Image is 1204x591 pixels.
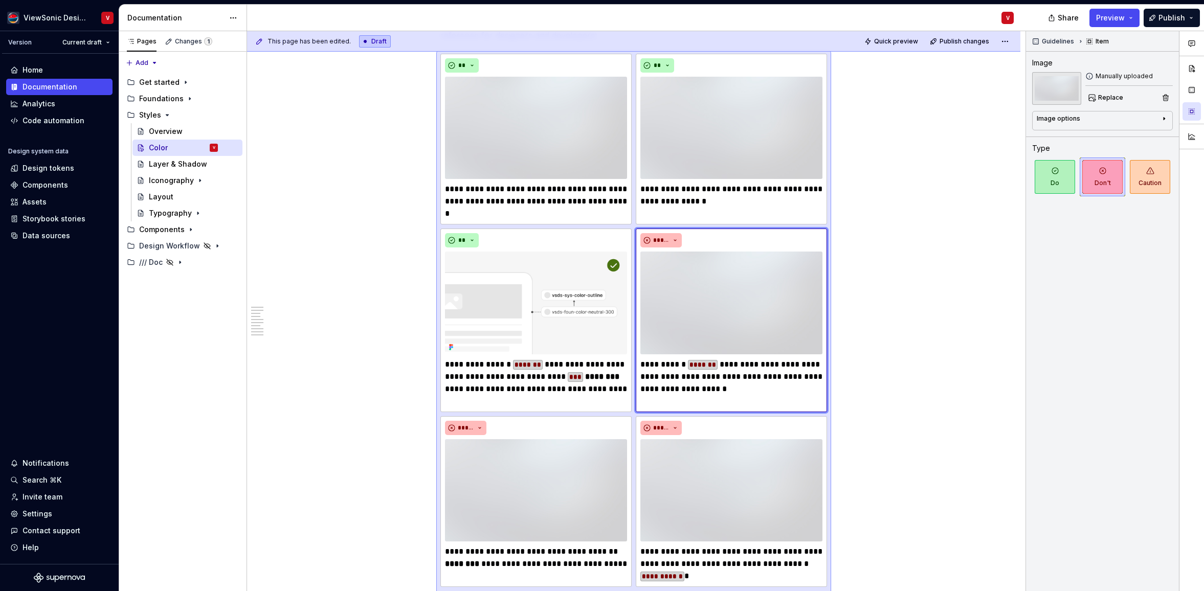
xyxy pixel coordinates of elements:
span: Publish [1158,13,1185,23]
span: Add [136,59,148,67]
button: Quick preview [861,34,923,49]
button: Caution [1127,157,1173,196]
a: Invite team [6,489,113,505]
span: Current draft [62,38,102,47]
span: Guidelines [1042,37,1074,46]
div: Documentation [23,82,77,92]
img: ef24f29c-2f61-4e54-87e9-982325ade7e7.jpg [1032,72,1081,105]
div: Settings [23,509,52,519]
div: Page tree [123,74,242,270]
span: Draft [371,37,387,46]
div: Contact support [23,526,80,536]
button: Guidelines [1029,34,1079,49]
div: Storybook stories [23,214,85,224]
img: 63aa60db-9300-43bf-92dd-a8eaa1d4363f.jpg [445,77,627,179]
a: Design tokens [6,160,113,176]
button: Search ⌘K [6,472,113,488]
div: Data sources [23,231,70,241]
div: /// Doc [123,254,242,270]
div: Search ⌘K [23,475,61,485]
div: V [213,143,215,153]
span: Share [1058,13,1079,23]
a: Code automation [6,112,113,129]
button: Contact support [6,522,113,539]
a: Components [6,177,113,193]
div: Styles [139,110,161,120]
div: Analytics [23,99,55,109]
a: Documentation [6,79,113,95]
div: Foundations [123,90,242,107]
div: Code automation [23,116,84,126]
span: Do [1035,160,1075,194]
span: Replace [1098,94,1123,102]
a: Layer & Shadow [132,156,242,172]
div: Design system data [8,147,69,155]
div: Styles [123,107,242,123]
div: Image [1032,58,1053,68]
div: Pages [127,37,157,46]
a: ColorV [132,140,242,156]
div: Layer & Shadow [149,159,207,169]
span: Don't [1082,160,1123,194]
div: Help [23,542,39,553]
span: This page has been edited. [267,37,351,46]
button: Image options [1037,115,1168,127]
span: Quick preview [874,37,918,46]
div: Documentation [127,13,224,23]
div: Components [123,221,242,238]
a: Storybook stories [6,211,113,227]
div: Get started [123,74,242,90]
svg: Supernova Logo [34,573,85,583]
button: Current draft [58,35,115,50]
a: Home [6,62,113,78]
div: Iconography [149,175,194,186]
a: Iconography [132,172,242,189]
div: Image options [1037,115,1080,123]
div: Overview [149,126,183,137]
div: Get started [139,77,180,87]
div: Notifications [23,458,69,468]
div: Foundations [139,94,184,104]
button: Do [1032,157,1078,196]
div: V [106,14,109,22]
span: Preview [1096,13,1125,23]
a: Analytics [6,96,113,112]
div: Manually uploaded [1085,72,1173,80]
div: Components [139,224,185,235]
a: Settings [6,506,113,522]
button: ViewSonic Design SystemV [2,7,117,29]
div: Design tokens [23,163,74,173]
button: Replace [1085,90,1128,105]
div: Version [8,38,32,47]
img: 681e1c70-f654-4f34-ad98-8d7b6325fd32.png [445,252,627,354]
button: Add [123,56,161,70]
a: Layout [132,189,242,205]
a: Data sources [6,228,113,244]
div: Design Workflow [139,241,200,251]
button: Publish changes [927,34,994,49]
img: c932e1d8-b7d6-4eaa-9a3f-1bdf2902ae77.png [7,12,19,24]
div: Layout [149,192,173,202]
button: Help [6,539,113,556]
div: Home [23,65,43,75]
div: /// Doc [139,257,163,267]
div: Changes [175,37,212,46]
img: ef24f29c-2f61-4e54-87e9-982325ade7e7.jpg [640,252,822,354]
a: Typography [132,205,242,221]
div: V [1006,14,1010,22]
div: Invite team [23,492,62,502]
div: Components [23,180,68,190]
button: Share [1043,9,1085,27]
button: Notifications [6,455,113,471]
div: ViewSonic Design System [24,13,89,23]
span: Caution [1130,160,1170,194]
button: Preview [1089,9,1140,27]
div: Assets [23,197,47,207]
div: Design Workflow [123,238,242,254]
span: Publish changes [940,37,989,46]
button: Don't [1080,157,1125,196]
a: Overview [132,123,242,140]
img: 8128373d-2635-4c56-bc8d-b1edb61a168a.jpg [445,439,627,541]
img: 88aa866b-c2c5-4fe7-8880-dc4cf3f23a59.jpg [640,439,822,541]
img: 370d7a08-57d8-4ca7-a36b-7f740652bdda.jpg [640,77,822,179]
